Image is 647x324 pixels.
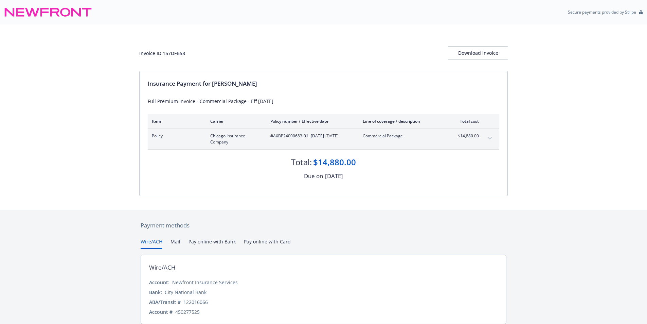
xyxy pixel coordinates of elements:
[363,133,443,139] span: Commercial Package
[448,47,508,59] div: Download Invoice
[453,133,479,139] span: $14,880.00
[148,79,499,88] div: Insurance Payment for [PERSON_NAME]
[304,172,323,181] div: Due on
[148,98,499,105] div: Full Premium Invoice - Commercial Package - Eff [DATE]
[175,308,200,316] div: 450277525
[149,279,169,286] div: Account:
[484,133,495,144] button: expand content
[448,46,508,60] button: Download Invoice
[244,238,291,249] button: Pay online with Card
[139,50,185,57] div: Invoice ID: 157DFB58
[210,133,259,145] span: Chicago Insurance Company
[141,238,162,249] button: Wire/ACH
[141,221,506,230] div: Payment methods
[325,172,343,181] div: [DATE]
[363,118,443,124] div: Line of coverage / description
[152,133,199,139] span: Policy
[165,289,206,296] div: City National Bank
[183,299,208,306] div: 122016066
[149,308,173,316] div: Account #
[313,156,356,168] div: $14,880.00
[148,129,499,149] div: PolicyChicago Insurance Company#AXBP24000683-01- [DATE]-[DATE]Commercial Package$14,880.00expand ...
[270,133,352,139] span: #AXBP24000683-01 - [DATE]-[DATE]
[453,118,479,124] div: Total cost
[210,118,259,124] div: Carrier
[291,156,312,168] div: Total:
[270,118,352,124] div: Policy number / Effective date
[170,238,180,249] button: Mail
[172,279,238,286] div: Newfront Insurance Services
[149,299,181,306] div: ABA/Transit #
[149,289,162,296] div: Bank:
[188,238,236,249] button: Pay online with Bank
[152,118,199,124] div: Item
[149,263,176,272] div: Wire/ACH
[568,9,636,15] p: Secure payments provided by Stripe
